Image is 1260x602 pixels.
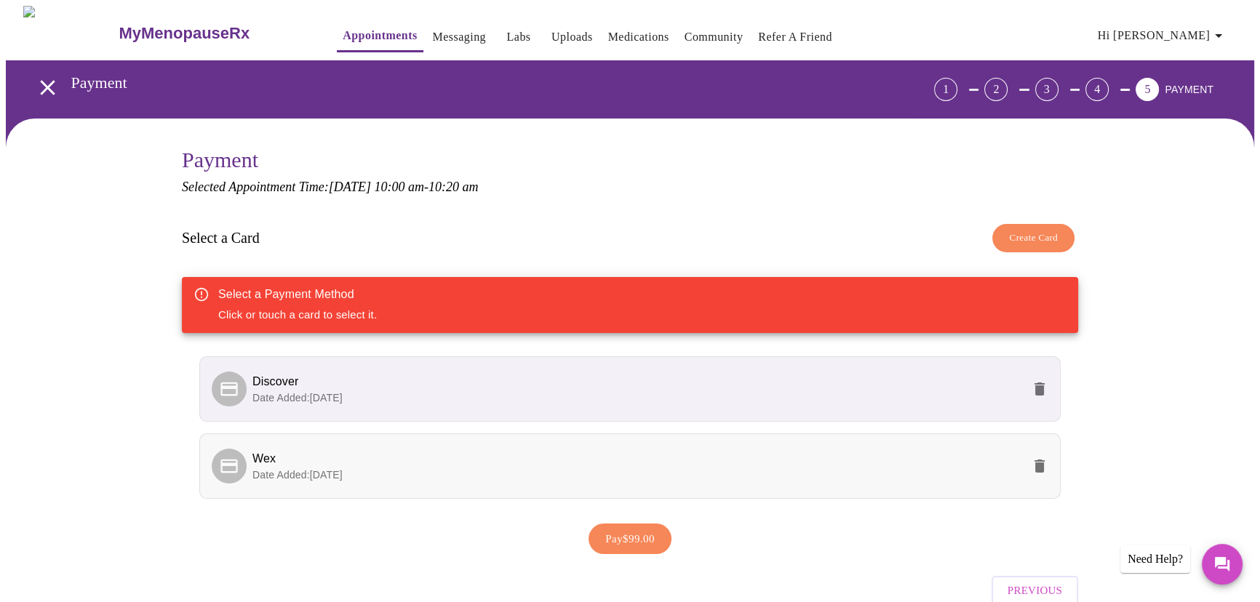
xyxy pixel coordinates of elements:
button: Medications [602,23,675,52]
button: Messages [1202,544,1243,585]
a: MyMenopauseRx [117,8,308,59]
a: Medications [608,27,669,47]
div: 1 [934,78,957,101]
a: Community [685,27,743,47]
button: Community [679,23,749,52]
span: Hi [PERSON_NAME] [1098,25,1227,46]
h3: Payment [182,148,1078,172]
div: 2 [984,78,1008,101]
span: Pay $99.00 [605,529,655,548]
button: Labs [495,23,542,52]
em: Selected Appointment Time: [DATE] 10:00 am - 10:20 am [182,180,478,194]
div: 5 [1136,78,1159,101]
div: 4 [1085,78,1109,101]
div: 3 [1035,78,1058,101]
button: Refer a Friend [752,23,838,52]
span: Discover [252,375,298,388]
div: Need Help? [1120,545,1190,573]
span: Date Added: [DATE] [252,392,343,404]
a: Appointments [343,25,417,46]
span: Wex [252,452,276,465]
a: Uploads [551,27,593,47]
a: Messaging [433,27,486,47]
div: Click or touch a card to select it. [218,281,377,329]
img: MyMenopauseRx Logo [23,6,117,60]
span: Previous [1008,581,1062,600]
span: Date Added: [DATE] [252,469,343,481]
button: Appointments [337,21,423,52]
h3: Select a Card [182,230,260,246]
div: Select a Payment Method [218,286,377,303]
button: Pay$99.00 [589,523,671,554]
button: delete [1022,449,1057,483]
button: Uploads [546,23,599,52]
a: Refer a Friend [758,27,832,47]
button: delete [1022,372,1057,406]
button: Create Card [992,224,1074,252]
h3: MyMenopauseRx [119,24,250,43]
button: open drawer [26,66,69,109]
a: Labs [507,27,531,47]
span: Create Card [1009,230,1058,246]
button: Messaging [427,23,492,52]
span: PAYMENT [1165,84,1213,95]
button: Hi [PERSON_NAME] [1092,21,1233,50]
h3: Payment [71,73,853,92]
